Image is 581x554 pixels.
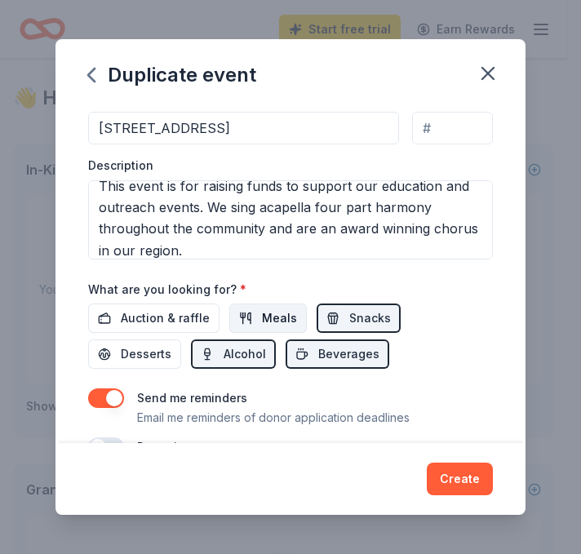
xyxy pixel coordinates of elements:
[349,308,391,328] span: Snacks
[88,62,256,88] div: Duplicate event
[317,304,401,333] button: Snacks
[137,408,410,428] p: Email me reminders of donor application deadlines
[412,112,493,144] input: #
[137,440,228,454] label: Recurring event
[427,463,493,495] button: Create
[88,304,220,333] button: Auction & raffle
[191,339,276,369] button: Alcohol
[286,339,389,369] button: Beverages
[137,391,247,405] label: Send me reminders
[88,112,399,144] input: Enter a US address
[318,344,379,364] span: Beverages
[224,344,266,364] span: Alcohol
[121,308,210,328] span: Auction & raffle
[88,157,153,174] label: Description
[262,308,297,328] span: Meals
[88,180,493,259] textarea: This event is for raising funds to support our education and outreach events. We sing acapella fo...
[121,344,171,364] span: Desserts
[88,339,181,369] button: Desserts
[229,304,307,333] button: Meals
[88,281,246,298] label: What are you looking for?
